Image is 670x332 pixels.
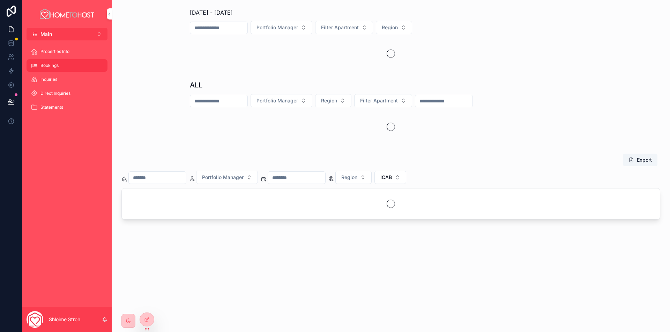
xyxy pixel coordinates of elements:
button: Select Button [335,171,372,184]
button: Export [623,154,657,166]
span: ICAB [380,174,392,181]
button: Select Button [376,21,412,34]
h1: ALL [190,80,202,90]
span: Filter Apartment [321,24,359,31]
a: Properties Info [27,45,107,58]
span: Inquiries [40,77,57,82]
a: Statements [27,101,107,114]
button: Select Button [315,94,351,107]
span: Portfolio Manager [202,174,244,181]
a: Inquiries [27,73,107,86]
button: Select Button [196,171,258,184]
span: Statements [40,105,63,110]
span: Properties Info [40,49,69,54]
button: Select Button [354,94,412,107]
span: Direct Inquiries [40,91,70,96]
span: [DATE] - [DATE] [190,8,233,17]
span: Bookings [40,63,59,68]
p: Shloime Stroh [49,316,80,323]
a: Direct Inquiries [27,87,107,100]
div: scrollable content [22,40,112,123]
span: Filter Apartment [360,97,398,104]
span: Region [341,174,357,181]
span: Region [382,24,398,31]
span: Portfolio Manager [256,97,298,104]
button: Select Button [374,171,406,184]
button: Select Button [27,28,107,40]
span: Main [40,31,52,38]
button: Select Button [251,21,312,34]
img: App logo [39,8,95,20]
span: Portfolio Manager [256,24,298,31]
button: Select Button [315,21,373,34]
span: Region [321,97,337,104]
button: Select Button [251,94,312,107]
a: Bookings [27,59,107,72]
